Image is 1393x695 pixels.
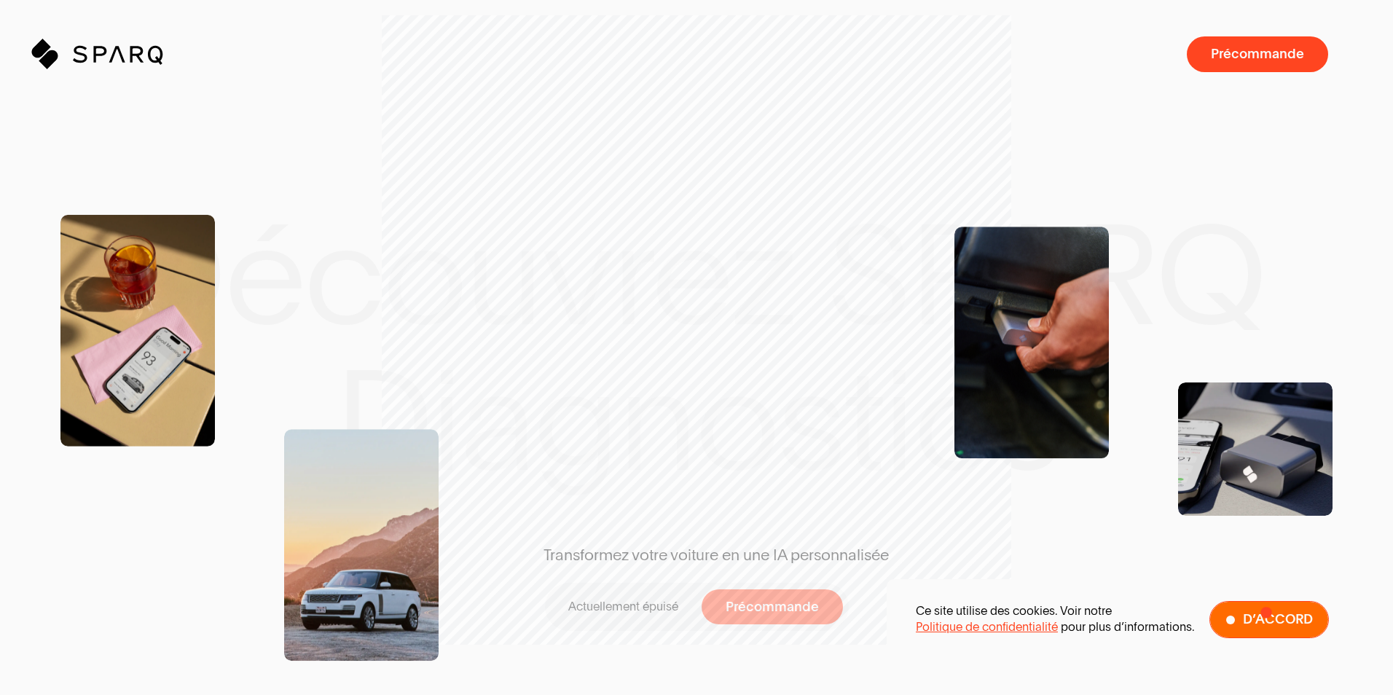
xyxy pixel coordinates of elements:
[1061,620,1195,634] font: pour plus d’informations.
[284,429,439,661] img: Range Rover Scenic Shot
[702,589,843,625] button: Précommande
[1209,601,1329,638] button: D’accord
[60,215,215,447] img: L’application SPARQ ouverte dans un iPhone sur la table
[1211,47,1304,61] span: Précommande
[916,604,1112,618] font: Ce site utilise des cookies. Voir notre
[544,544,849,565] span: Transformez votre voiture en une IA personnalisée
[1187,36,1328,72] button: Précommander un appareil de diagnostic SPARQ
[1243,613,1313,627] span: D’accord
[954,227,1109,459] img: SPARQ Diagnostics en cours d’insertion dans un port OBD
[1178,382,1333,516] img: Photo du produit d’un appareil de diagnostic SPARQ
[544,544,889,565] span: Transformez votre voiture en une IA personnalisée
[916,619,1058,635] a: Politique de confidentialité
[726,600,819,614] span: Précommande
[568,599,678,615] p: Actuellement épuisé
